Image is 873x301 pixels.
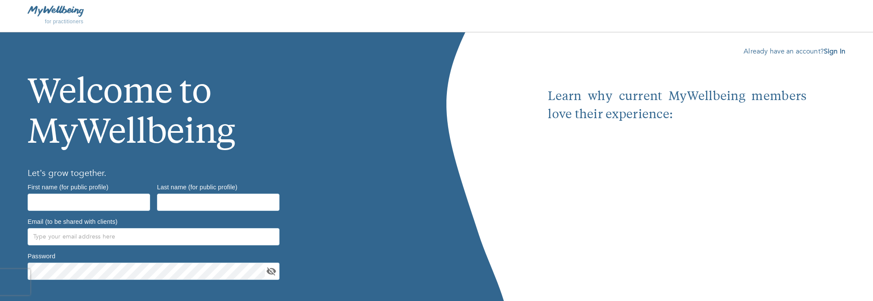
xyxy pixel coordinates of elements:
label: Last name (for public profile) [157,184,237,190]
h1: Welcome to MyWellbeing [28,46,409,154]
a: Sign In [824,47,845,56]
label: Email (to be shared with clients) [28,218,117,224]
img: MyWellbeing [28,6,84,16]
span: for practitioners [45,19,84,25]
h6: Let’s grow together. [28,166,409,180]
label: Password [28,253,55,259]
input: Type your email address here [28,228,279,245]
p: Learn why current MyWellbeing members love their experience: [548,88,807,124]
p: Already have an account? [509,46,845,56]
button: toggle password visibility [265,265,278,278]
label: First name (for public profile) [28,184,108,190]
